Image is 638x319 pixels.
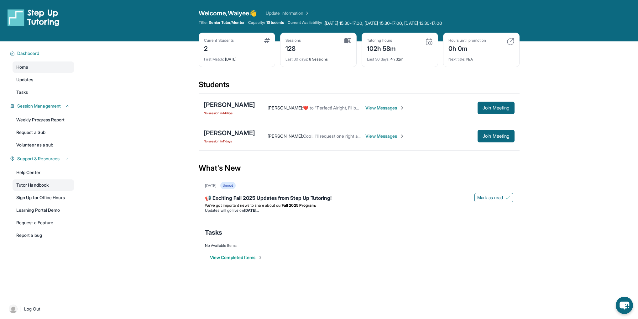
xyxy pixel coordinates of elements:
[13,167,74,178] a: Help Center
[13,139,74,151] a: Volunteer as a sub
[367,53,433,62] div: 4h 32m
[204,38,234,43] div: Current Students
[13,192,74,203] a: Sign Up for Office Hours
[199,20,207,25] span: Title:
[285,38,301,43] div: Sessions
[344,38,351,44] img: card
[367,57,390,61] span: Last 30 days :
[17,103,61,109] span: Session Management
[204,139,255,144] span: No session in 11 days
[425,38,433,45] img: card
[17,50,39,56] span: Dashboard
[285,53,351,62] div: 8 Sessions
[16,77,34,83] span: Updates
[16,89,28,95] span: Tasks
[477,194,503,201] span: Mark as read
[20,305,22,313] span: |
[13,114,74,125] a: Weekly Progress Report
[248,20,265,25] span: Capacity:
[400,134,405,139] img: Chevron-Right
[205,203,282,208] span: We’ve got important news to share about our
[324,20,442,26] span: ,[DATE] 15:30-17:00, [DATE] 15:30-17:00, [DATE] 13:30-17:00
[199,9,257,18] span: Welcome, Waiyee 👋
[303,105,445,110] span: ​❤️​ to “ Perfect! Alright, I'll be seeing Nyli [DATE] and [DATE] at 12pm 😃 ”
[478,130,515,142] button: Join Meeting
[16,64,28,70] span: Home
[367,38,396,43] div: Tutoring hours
[268,105,303,110] span: [PERSON_NAME] :
[483,134,510,138] span: Join Meeting
[8,9,60,26] img: logo
[205,228,222,237] span: Tasks
[15,50,70,56] button: Dashboard
[6,302,74,316] a: |Log Out
[220,182,235,189] div: Unread
[13,179,74,191] a: Tutor Handbook
[15,156,70,162] button: Support & Resources
[400,105,405,110] img: Chevron-Right
[204,110,255,115] span: No session in 14 days
[285,57,308,61] span: Last 30 days :
[303,10,310,16] img: Chevron Right
[616,297,633,314] button: chat-button
[448,38,486,43] div: Hours until promotion
[288,20,322,26] span: Current Availability:
[266,10,310,16] a: Update Information
[13,127,74,138] a: Request a Sub
[244,208,259,213] strong: [DATE]
[199,154,520,182] div: What's New
[205,243,513,248] div: No Available Items
[483,106,510,110] span: Join Meeting
[474,193,513,202] button: Mark as read
[13,217,74,228] a: Request a Feature
[13,61,74,73] a: Home
[205,208,513,213] li: Updates will go live on
[13,230,74,241] a: Report a bug
[15,103,70,109] button: Session Management
[204,57,224,61] span: First Match :
[507,38,514,45] img: card
[205,183,217,188] div: [DATE]
[13,74,74,85] a: Updates
[268,133,303,139] span: [PERSON_NAME] :
[210,254,263,261] button: View Completed Items
[365,133,405,139] span: View Messages
[505,195,510,200] img: Mark as read
[204,53,270,62] div: [DATE]
[204,43,234,53] div: 2
[204,100,255,109] div: [PERSON_NAME]
[13,87,74,98] a: Tasks
[448,57,465,61] span: Next title :
[9,305,18,313] img: user-img
[209,20,244,25] span: Senior Tutor/Mentor
[282,203,316,208] strong: Fall 2025 Program:
[13,205,74,216] a: Learning Portal Demo
[199,80,520,93] div: Students
[204,129,255,137] div: [PERSON_NAME]
[478,102,515,114] button: Join Meeting
[266,20,284,25] span: 1 Students
[264,38,270,43] img: card
[285,43,301,53] div: 128
[303,133,548,139] span: Cool. I'll request one right away! Let me know by the end of the week if the new schedule would w...
[448,53,514,62] div: N/A
[448,43,486,53] div: 0h 0m
[17,156,60,162] span: Support & Resources
[365,105,405,111] span: View Messages
[367,43,396,53] div: 102h 58m
[24,306,40,312] span: Log Out
[205,194,513,203] div: 📢 Exciting Fall 2025 Updates from Step Up Tutoring!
